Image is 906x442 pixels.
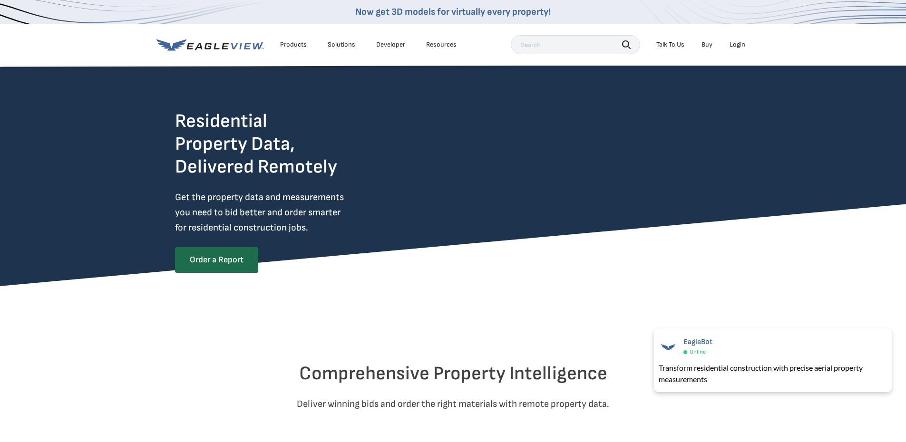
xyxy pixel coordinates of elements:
[426,40,457,49] div: Resources
[175,362,731,385] h2: Comprehensive Property Intelligence
[659,337,678,356] img: EagleBot
[656,40,684,49] div: Talk To Us
[175,247,258,273] a: Order a Report
[683,337,712,346] span: EagleBot
[175,190,383,235] p: Get the property data and measurements you need to bid better and order smarter for residential c...
[690,348,706,356] span: Online
[701,40,712,49] a: Buy
[175,396,731,412] p: Deliver winning bids and order the right materials with remote property data.
[376,40,405,49] a: Developer
[280,40,307,49] div: Products
[730,40,745,49] div: Login
[659,362,887,385] div: Transform residential construction with precise aerial property measurements
[511,35,640,54] input: Search
[175,110,337,178] h2: Residential Property Data, Delivered Remotely
[355,6,551,18] a: Now get 3D models for virtually every property!
[328,40,355,49] div: Solutions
